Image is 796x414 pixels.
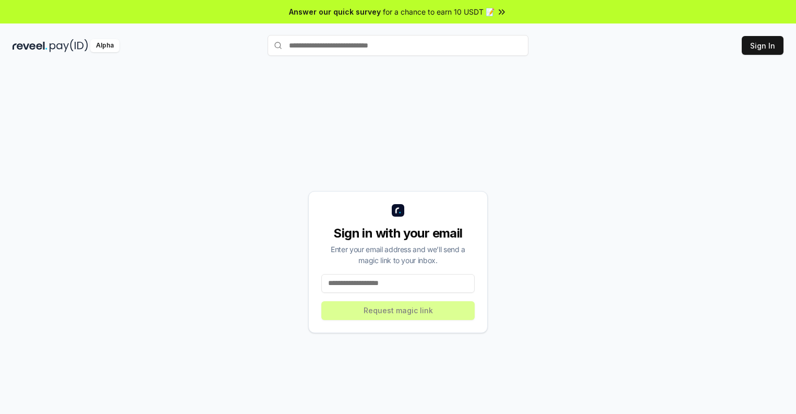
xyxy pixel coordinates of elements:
[321,244,475,266] div: Enter your email address and we’ll send a magic link to your inbox.
[392,204,404,217] img: logo_small
[321,225,475,242] div: Sign in with your email
[13,39,47,52] img: reveel_dark
[289,6,381,17] span: Answer our quick survey
[742,36,783,55] button: Sign In
[90,39,119,52] div: Alpha
[383,6,495,17] span: for a chance to earn 10 USDT 📝
[50,39,88,52] img: pay_id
